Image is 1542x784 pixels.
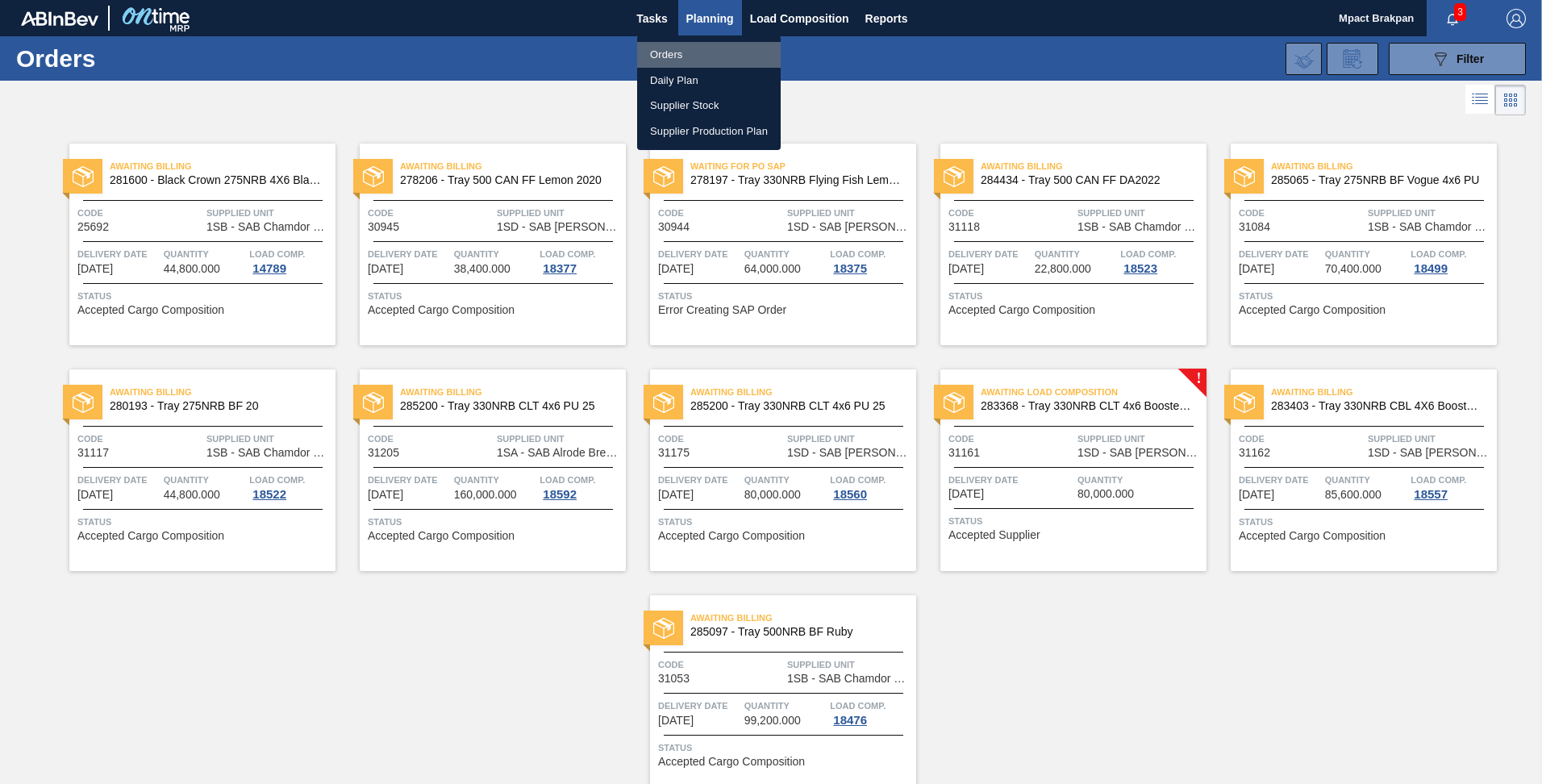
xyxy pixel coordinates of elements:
[637,42,781,68] a: Orders
[637,119,781,144] a: Supplier Production Plan
[637,93,781,119] a: Supplier Stock
[637,68,781,94] a: Daily Plan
